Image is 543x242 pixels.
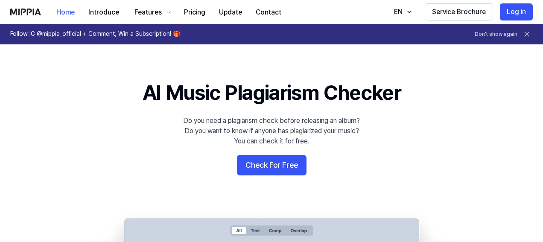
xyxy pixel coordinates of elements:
[126,4,177,21] button: Features
[10,9,41,15] img: logo
[212,4,249,21] button: Update
[425,3,493,20] button: Service Brochure
[392,7,404,17] div: EN
[177,4,212,21] button: Pricing
[385,3,418,20] button: EN
[212,0,249,24] a: Update
[143,79,401,107] h1: AI Music Plagiarism Checker
[237,155,307,175] button: Check For Free
[475,31,517,38] button: Don't show again
[183,116,360,146] div: Do you need a plagiarism check before releasing an album? Do you want to know if anyone has plagi...
[50,4,82,21] button: Home
[500,3,533,20] button: Log in
[10,30,180,38] h1: Follow IG @mippia_official + Comment, Win a Subscription! 🎁
[249,4,288,21] button: Contact
[133,7,163,17] div: Features
[50,0,82,24] a: Home
[82,4,126,21] button: Introduce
